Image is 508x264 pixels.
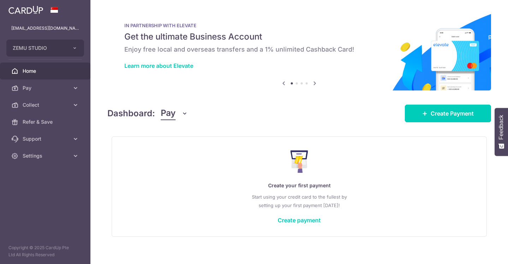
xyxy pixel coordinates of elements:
button: Feedback - Show survey [495,108,508,156]
p: Create your first payment [126,181,472,190]
span: Settings [23,152,69,159]
span: Feedback [498,115,504,140]
a: Create payment [278,217,321,224]
p: IN PARTNERSHIP WITH ELEVATE [124,23,474,28]
h4: Dashboard: [107,107,155,120]
a: Create Payment [405,105,491,122]
span: Support [23,135,69,142]
button: Pay [161,107,188,120]
span: Pay [23,84,69,92]
button: ZEMU STUDIO [6,40,84,57]
span: Home [23,68,69,75]
span: Create Payment [431,109,474,118]
img: Make Payment [290,150,308,173]
img: Renovation banner [107,11,491,90]
span: Refer & Save [23,118,69,125]
span: Pay [161,107,176,120]
span: Collect [23,101,69,108]
p: Start using your credit card to the fullest by setting up your first payment [DATE]! [126,193,472,210]
h6: Enjoy free local and overseas transfers and a 1% unlimited Cashback Card! [124,45,474,54]
img: CardUp [8,6,43,14]
a: Learn more about Elevate [124,62,193,69]
span: ZEMU STUDIO [13,45,65,52]
p: [EMAIL_ADDRESS][DOMAIN_NAME] [11,25,79,32]
h5: Get the ultimate Business Account [124,31,474,42]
